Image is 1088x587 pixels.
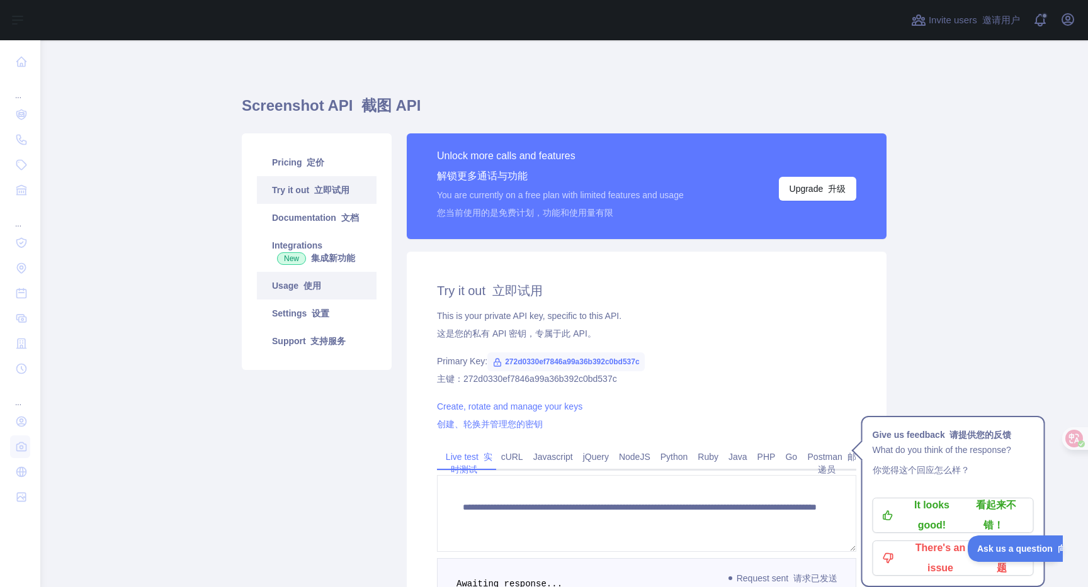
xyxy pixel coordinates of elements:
a: cURL [496,447,528,467]
a: Javascript [528,447,578,467]
p: It looks good! [882,505,1024,526]
a: jQuery [578,447,614,467]
span: Request sent [723,571,844,586]
button: It looks good! [873,498,1034,533]
font: 立即试用 [314,185,349,195]
a: Create, rotate and manage your keys创建、轮换并管理您的密钥 [437,401,582,429]
div: You are currently on a free plan with limited features and usage [437,189,684,224]
a: Ruby [693,447,723,467]
font: 这是您的私有 API 密钥，专属于此 API。 [437,328,596,338]
h2: Try it out [437,282,856,299]
button: Upgrade 升级 [779,177,856,201]
font: 立即试用 [492,284,543,298]
font: 解锁更多通话与功能 [437,171,528,181]
h1: Screenshot API [242,96,887,126]
font: 截图 API [361,97,421,114]
a: Try it out 立即试用 [257,176,377,204]
font: 设置 [312,308,329,318]
button: There's an issue [873,540,1034,576]
div: This is your private API key, specific to this API. [437,310,856,345]
a: Integrations New 集成新功能 [257,232,377,272]
a: Settings 设置 [257,299,377,327]
a: Postman [803,447,856,479]
a: Live test [441,447,492,479]
font: 创建、轮换并管理您的密钥 [437,419,543,429]
a: Go [780,447,802,467]
span: Invite users [929,13,1020,28]
a: Python [655,447,693,467]
font: 集成新功能 [311,253,355,263]
font: 你觉得这个回应怎么样？ [873,465,970,475]
div: Primary Key: [437,355,856,390]
font: 支持服务 [310,336,346,346]
a: PHP [752,447,781,467]
font: 定价 [307,157,324,167]
p: There's an issue [882,547,1024,569]
a: Pricing 定价 [257,148,377,176]
font: 您当前使用的是免费计划，功能和使用量有限 [437,208,613,218]
font: 请求已发送 [793,573,837,583]
iframe: Toggle Customer Support [968,535,1063,562]
a: Support 支持服务 [257,327,377,355]
div: ... [10,75,30,101]
font: 升级 [828,184,846,194]
span: New [277,252,306,265]
a: Java [723,447,752,467]
font: 向我们提问 [90,8,134,18]
span: 272d0330ef7846a99a36b392c0bd537c [487,352,645,371]
div: Unlock more calls and features [437,148,684,189]
font: 文档 [341,213,359,223]
a: NodeJS [614,447,655,467]
font: 主键：272d0330ef7846a99a36b392c0bd537c [437,374,617,384]
p: What do you think of the response? [873,442,1034,483]
a: Usage 使用 [257,272,377,299]
a: Documentation 文档 [257,204,377,232]
div: ... [10,383,30,408]
button: Invite users 邀请用户 [909,10,1023,30]
h1: Give us feedback [873,427,1034,442]
div: ... [10,204,30,229]
font: 邀请用户 [982,14,1020,25]
font: 使用 [303,281,321,291]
